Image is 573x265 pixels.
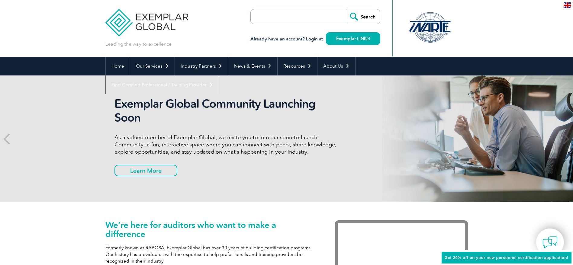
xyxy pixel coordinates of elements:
a: Home [106,57,130,75]
h3: Already have an account? Login at [250,35,380,43]
a: Learn More [114,165,177,176]
p: Leading the way to excellence [105,41,172,47]
span: Get 20% off on your new personnel certification application! [445,255,568,260]
input: Search [347,9,380,24]
a: Industry Partners [175,57,228,75]
img: open_square.png [367,37,370,40]
img: contact-chat.png [542,235,558,250]
a: News & Events [228,57,277,75]
a: Our Services [130,57,175,75]
a: Resources [278,57,317,75]
a: Find Certified Professional / Training Provider [106,75,219,94]
h2: Exemplar Global Community Launching Soon [114,97,341,125]
a: About Us [317,57,355,75]
p: As a valued member of Exemplar Global, we invite you to join our soon-to-launch Community—a fun, ... [114,134,341,155]
h1: We’re here for auditors who want to make a difference [105,220,317,238]
a: Exemplar LINK [326,32,380,45]
p: Formerly known as RABQSA, Exemplar Global has over 30 years of building certification programs. O... [105,244,317,264]
img: en [564,2,571,8]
